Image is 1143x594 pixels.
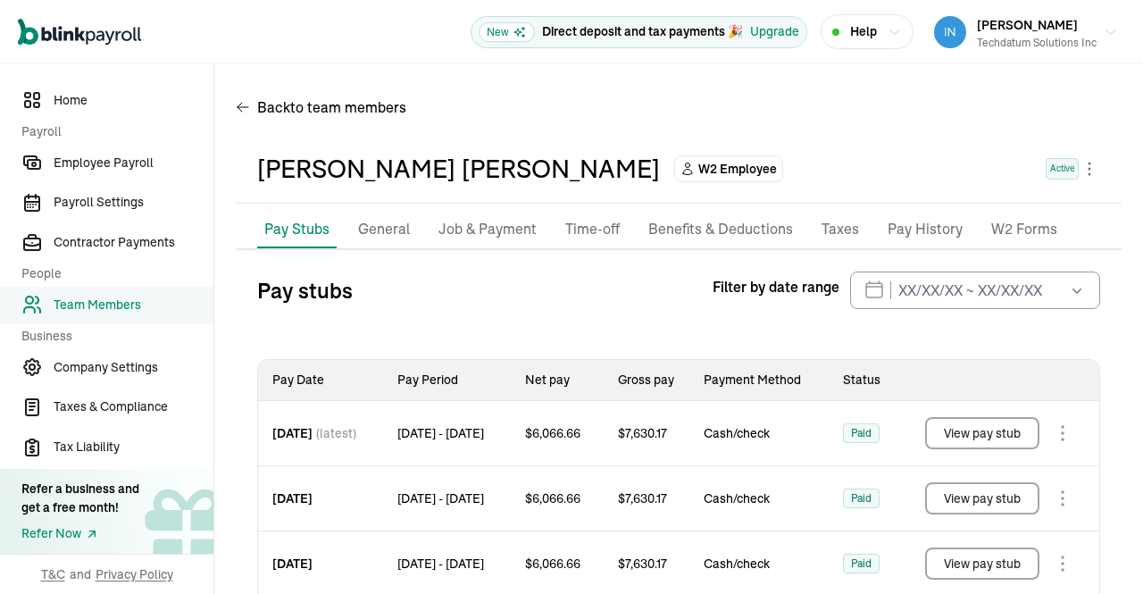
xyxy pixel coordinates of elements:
p: Pay Stubs [264,218,330,239]
span: [PERSON_NAME] [977,17,1078,33]
p: W2 Forms [991,218,1057,241]
span: Company Settings [54,358,213,377]
span: [DATE] - [DATE] [397,489,484,507]
button: View pay stub [925,482,1039,515]
span: Active [1046,158,1079,180]
span: $ 6,066.66 [525,555,580,573]
p: Job & Payment [438,218,537,241]
p: Pay History [888,218,963,241]
p: General [358,218,410,241]
span: Filter by date range [713,276,839,297]
span: Taxes & Compliance [54,397,213,416]
button: Upgrade [750,22,799,41]
button: [PERSON_NAME]Techdatum Solutions Inc [927,10,1125,54]
iframe: Chat Widget [1054,508,1143,594]
span: Paid [851,424,872,442]
h3: Pay stubs [257,276,353,305]
button: View pay stub [925,417,1039,449]
span: $ 7,630.17 [618,489,667,507]
span: [DATE] - [DATE] [397,555,484,573]
div: Techdatum Solutions Inc [977,35,1097,51]
span: Paid [851,555,872,573]
span: Business [21,327,203,346]
span: T&C [41,565,65,583]
a: Refer Now [21,524,139,543]
th: Gross pay [604,360,689,401]
span: W2 Employee [698,160,777,178]
button: Help [821,14,914,49]
span: Payroll Settings [54,193,213,212]
span: Home [54,91,213,110]
span: [DATE] - [DATE] [397,424,484,442]
span: [DATE] [272,555,313,573]
div: Refer a business and get a free month! [21,480,139,517]
span: to team members [290,96,406,118]
div: [PERSON_NAME] [PERSON_NAME] [257,150,660,188]
span: Cash/check [704,555,814,573]
span: Cash/check [704,489,814,507]
nav: Global [18,6,141,58]
span: Cash/check [704,424,814,442]
span: Employee Payroll [54,154,213,172]
span: $ 7,630.17 [618,555,667,573]
th: Net pay [511,360,604,401]
span: Contractor Payments [54,233,213,252]
th: Payment Method [689,360,829,401]
span: $ 6,066.66 [525,424,580,442]
span: Paid [851,489,872,507]
span: Back [257,96,406,118]
span: New [479,22,535,42]
th: Status [829,360,901,401]
button: Backto team members [236,86,406,129]
p: Benefits & Deductions [648,218,793,241]
p: Time-off [565,218,620,241]
button: View pay stub [925,548,1039,580]
span: Team Members [54,296,213,314]
span: Privacy Policy [96,565,173,583]
span: [DATE] [272,424,313,442]
p: Direct deposit and tax payments 🎉 [542,22,743,41]
span: $ 7,630.17 [618,424,667,442]
input: XX/XX/XX ~ XX/XX/XX [850,272,1100,309]
th: Pay Date [258,360,383,401]
span: [DATE] [272,489,313,507]
span: Help [850,22,877,41]
span: Tax Liability [54,438,213,456]
p: Taxes [822,218,859,241]
span: Payroll [21,122,203,141]
span: (latest) [316,424,356,442]
th: Pay Period [383,360,511,401]
span: $ 6,066.66 [525,489,580,507]
span: People [21,264,203,283]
